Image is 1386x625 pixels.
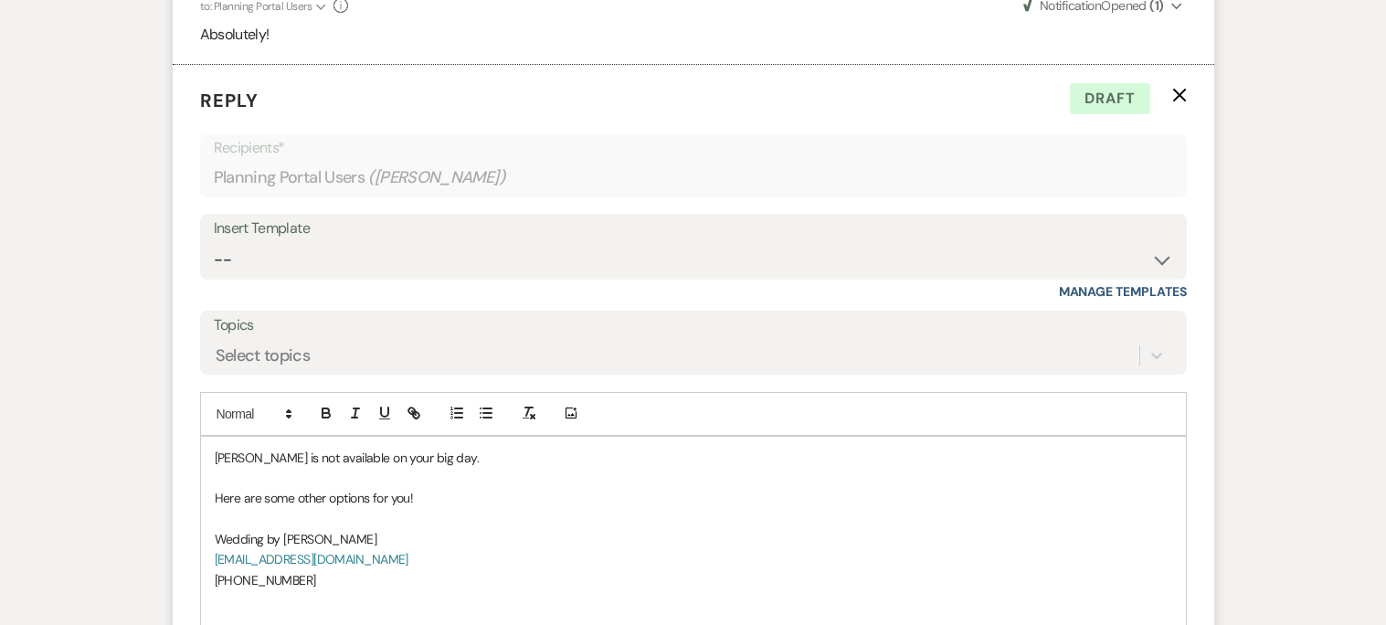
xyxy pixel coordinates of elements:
[215,448,1172,468] p: [PERSON_NAME] is not available on your big day.
[215,488,1172,508] p: Here are some other options for you!
[368,165,505,190] span: ( [PERSON_NAME] )
[214,216,1173,242] div: Insert Template
[1059,283,1187,300] a: Manage Templates
[200,89,259,112] span: Reply
[216,344,311,368] div: Select topics
[1070,83,1150,114] span: Draft
[214,136,1173,160] p: Recipients*
[215,529,1172,549] p: Wedding by [PERSON_NAME]
[215,551,408,567] span: [EMAIL_ADDRESS][DOMAIN_NAME]
[200,23,1187,47] p: Absolutely!
[215,570,1172,590] p: [PHONE_NUMBER]
[214,160,1173,196] div: Planning Portal Users
[214,312,1173,339] label: Topics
